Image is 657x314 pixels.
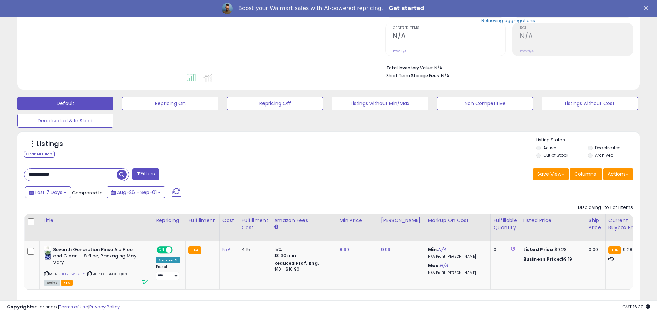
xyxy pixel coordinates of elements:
[172,247,183,253] span: OFF
[543,152,568,158] label: Out of Stock
[242,246,266,253] div: 4.15
[25,186,71,198] button: Last 7 Days
[274,246,331,253] div: 15%
[589,246,600,253] div: 0.00
[24,151,55,158] div: Clear All Filters
[238,5,383,12] div: Boost your Walmart sales with AI-powered repricing.
[481,17,537,23] div: Retrieving aggregations..
[536,137,640,143] p: Listing States:
[608,246,621,254] small: FBA
[523,246,580,253] div: $9.28
[157,247,166,253] span: ON
[494,217,517,231] div: Fulfillable Quantity
[7,304,32,310] strong: Copyright
[107,186,165,198] button: Aug-26 - Sep-01
[589,217,603,231] div: Ship Price
[188,217,216,224] div: Fulfillment
[340,246,349,253] a: 8.99
[578,204,633,211] div: Displaying 1 to 1 of 1 items
[132,168,159,180] button: Filters
[428,246,438,253] b: Min:
[37,139,63,149] h5: Listings
[523,246,555,253] b: Listed Price:
[332,97,428,110] button: Listings without Min/Max
[44,280,60,286] span: All listings currently available for purchase on Amazon
[156,257,180,263] div: Amazon AI
[222,3,233,14] img: Profile image for Adrian
[574,171,596,178] span: Columns
[381,246,391,253] a: 9.99
[35,189,62,196] span: Last 7 Days
[381,217,422,224] div: [PERSON_NAME]
[222,246,231,253] a: N/A
[623,246,633,253] span: 9.28
[274,217,334,224] div: Amazon Fees
[608,217,644,231] div: Current Buybox Price
[425,214,490,241] th: The percentage added to the cost of goods (COGS) that forms the calculator for Min & Max prices.
[188,246,201,254] small: FBA
[523,217,583,224] div: Listed Price
[86,271,129,277] span: | SKU: DI-6BDP-QIG0
[440,262,448,269] a: N/A
[438,246,446,253] a: N/A
[523,256,561,262] b: Business Price:
[59,304,88,310] a: Terms of Use
[58,271,85,277] a: B002GWBAUY
[622,304,650,310] span: 2025-09-9 16:30 GMT
[156,217,182,224] div: Repricing
[117,189,157,196] span: Aug-26 - Sep-01
[53,246,137,267] b: Seventh Generation Rinse Aid Free and Clear -- 8 fl oz, Packaging May Vary
[570,168,602,180] button: Columns
[428,271,485,275] p: N/A Profit [PERSON_NAME]
[72,190,104,196] span: Compared to:
[242,217,268,231] div: Fulfillment Cost
[274,224,278,230] small: Amazon Fees.
[428,262,440,269] b: Max:
[542,97,638,110] button: Listings without Cost
[274,266,331,272] div: $10 - $10.90
[533,168,569,180] button: Save View
[89,304,120,310] a: Privacy Policy
[42,217,150,224] div: Title
[543,145,556,151] label: Active
[122,97,218,110] button: Repricing On
[523,256,580,262] div: $9.19
[44,246,148,285] div: ASIN:
[17,114,113,128] button: Deactivated & In Stock
[7,304,120,311] div: seller snap | |
[44,246,51,260] img: 41KoNEsylQL._SL40_.jpg
[644,6,651,10] div: Close
[437,97,533,110] button: Non Competitive
[61,280,73,286] span: FBA
[428,217,488,224] div: Markup on Cost
[340,217,375,224] div: Min Price
[156,265,180,280] div: Preset:
[494,246,515,253] div: 0
[428,254,485,259] p: N/A Profit [PERSON_NAME]
[222,217,236,224] div: Cost
[595,152,614,158] label: Archived
[17,97,113,110] button: Default
[274,253,331,259] div: $0.30 min
[595,145,621,151] label: Deactivated
[389,5,424,12] a: Get started
[227,97,323,110] button: Repricing Off
[274,260,319,266] b: Reduced Prof. Rng.
[29,299,79,306] span: Show: entries
[603,168,633,180] button: Actions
